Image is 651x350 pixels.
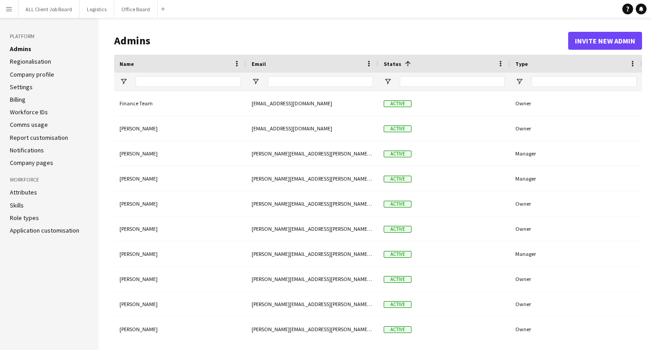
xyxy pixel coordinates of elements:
[114,267,246,291] div: [PERSON_NAME]
[10,226,79,234] a: Application customisation
[10,146,44,154] a: Notifications
[114,292,246,316] div: [PERSON_NAME]
[10,121,48,129] a: Comms usage
[114,317,246,341] div: [PERSON_NAME]
[18,0,80,18] button: ALL Client Job Board
[114,166,246,191] div: [PERSON_NAME]
[510,242,642,266] div: Manager
[246,292,378,316] div: [PERSON_NAME][EMAIL_ADDRESS][PERSON_NAME][PERSON_NAME][DOMAIN_NAME]
[510,191,642,216] div: Owner
[531,76,637,87] input: Type Filter Input
[384,78,392,86] button: Open Filter Menu
[120,78,128,86] button: Open Filter Menu
[10,159,53,167] a: Company pages
[114,116,246,141] div: [PERSON_NAME]
[136,76,241,87] input: Name Filter Input
[10,70,54,78] a: Company profile
[384,251,411,258] span: Active
[384,326,411,333] span: Active
[114,191,246,216] div: [PERSON_NAME]
[510,91,642,116] div: Owner
[384,60,401,67] span: Status
[10,83,33,91] a: Settings
[568,32,642,50] button: Invite new admin
[515,60,528,67] span: Type
[510,292,642,316] div: Owner
[10,214,39,222] a: Role types
[114,242,246,266] div: [PERSON_NAME]
[246,242,378,266] div: [PERSON_NAME][EMAIL_ADDRESS][PERSON_NAME][DOMAIN_NAME]
[10,134,68,142] a: Report customisation
[10,32,89,40] h3: Platform
[246,166,378,191] div: [PERSON_NAME][EMAIL_ADDRESS][PERSON_NAME][DOMAIN_NAME]
[246,116,378,141] div: [EMAIL_ADDRESS][DOMAIN_NAME]
[384,125,411,132] span: Active
[252,60,266,67] span: Email
[384,100,411,107] span: Active
[10,57,51,65] a: Regionalisation
[246,91,378,116] div: [EMAIL_ADDRESS][DOMAIN_NAME]
[114,141,246,166] div: [PERSON_NAME]
[510,216,642,241] div: Owner
[515,78,523,86] button: Open Filter Menu
[384,176,411,182] span: Active
[510,166,642,191] div: Manager
[80,0,114,18] button: Logistics
[114,0,158,18] button: Office Board
[246,191,378,216] div: [PERSON_NAME][EMAIL_ADDRESS][PERSON_NAME][PERSON_NAME][DOMAIN_NAME]
[510,116,642,141] div: Owner
[384,201,411,207] span: Active
[10,188,37,196] a: Attributes
[114,91,246,116] div: Finance Team
[510,317,642,341] div: Owner
[384,301,411,308] span: Active
[114,34,568,48] h1: Admins
[10,45,31,53] a: Admins
[10,108,48,116] a: Workforce IDs
[10,95,26,104] a: Billing
[268,76,373,87] input: Email Filter Input
[120,60,134,67] span: Name
[246,317,378,341] div: [PERSON_NAME][EMAIL_ADDRESS][PERSON_NAME][DOMAIN_NAME]
[384,276,411,283] span: Active
[384,151,411,157] span: Active
[10,176,89,184] h3: Workforce
[246,267,378,291] div: [PERSON_NAME][EMAIL_ADDRESS][PERSON_NAME][DOMAIN_NAME]
[510,267,642,291] div: Owner
[246,216,378,241] div: [PERSON_NAME][EMAIL_ADDRESS][PERSON_NAME][DOMAIN_NAME]
[114,216,246,241] div: [PERSON_NAME]
[384,226,411,233] span: Active
[246,141,378,166] div: [PERSON_NAME][EMAIL_ADDRESS][PERSON_NAME][DOMAIN_NAME]
[400,76,505,87] input: Status Filter Input
[510,141,642,166] div: Manager
[10,201,24,209] a: Skills
[252,78,260,86] button: Open Filter Menu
